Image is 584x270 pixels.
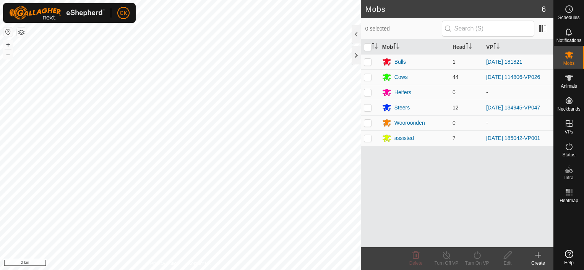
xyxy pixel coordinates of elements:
[562,153,575,157] span: Status
[379,40,449,55] th: Mob
[542,3,546,15] span: 6
[565,130,573,134] span: VPs
[453,89,456,95] span: 0
[462,260,492,267] div: Turn On VP
[365,25,442,33] span: 0 selected
[556,38,581,43] span: Notifications
[453,120,456,126] span: 0
[394,88,411,96] div: Heifers
[394,73,408,81] div: Cows
[493,44,500,50] p-sorticon: Activate to sort
[483,115,553,130] td: -
[3,27,13,37] button: Reset Map
[483,85,553,100] td: -
[3,40,13,49] button: +
[431,260,462,267] div: Turn Off VP
[150,260,179,267] a: Privacy Policy
[453,74,459,80] span: 44
[394,104,410,112] div: Steers
[554,247,584,268] a: Help
[453,59,456,65] span: 1
[560,198,578,203] span: Heatmap
[563,61,574,66] span: Mobs
[365,5,542,14] h2: Mobs
[466,44,472,50] p-sorticon: Activate to sort
[449,40,483,55] th: Head
[9,6,105,20] img: Gallagher Logo
[409,260,423,266] span: Delete
[394,58,406,66] div: Bulls
[486,74,540,80] a: [DATE] 114806-VP026
[486,104,540,111] a: [DATE] 134945-VP047
[3,50,13,59] button: –
[564,175,573,180] span: Infra
[523,260,553,267] div: Create
[557,107,580,111] span: Neckbands
[371,44,378,50] p-sorticon: Activate to sort
[120,9,127,17] span: CK
[483,40,553,55] th: VP
[486,59,522,65] a: [DATE] 181821
[453,135,456,141] span: 7
[453,104,459,111] span: 12
[561,84,577,88] span: Animals
[492,260,523,267] div: Edit
[486,135,540,141] a: [DATE] 185042-VP001
[558,15,579,20] span: Schedules
[394,134,414,142] div: assisted
[442,21,534,37] input: Search (S)
[393,44,399,50] p-sorticon: Activate to sort
[188,260,211,267] a: Contact Us
[17,28,26,37] button: Map Layers
[394,119,425,127] div: Wooroonden
[564,260,574,265] span: Help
